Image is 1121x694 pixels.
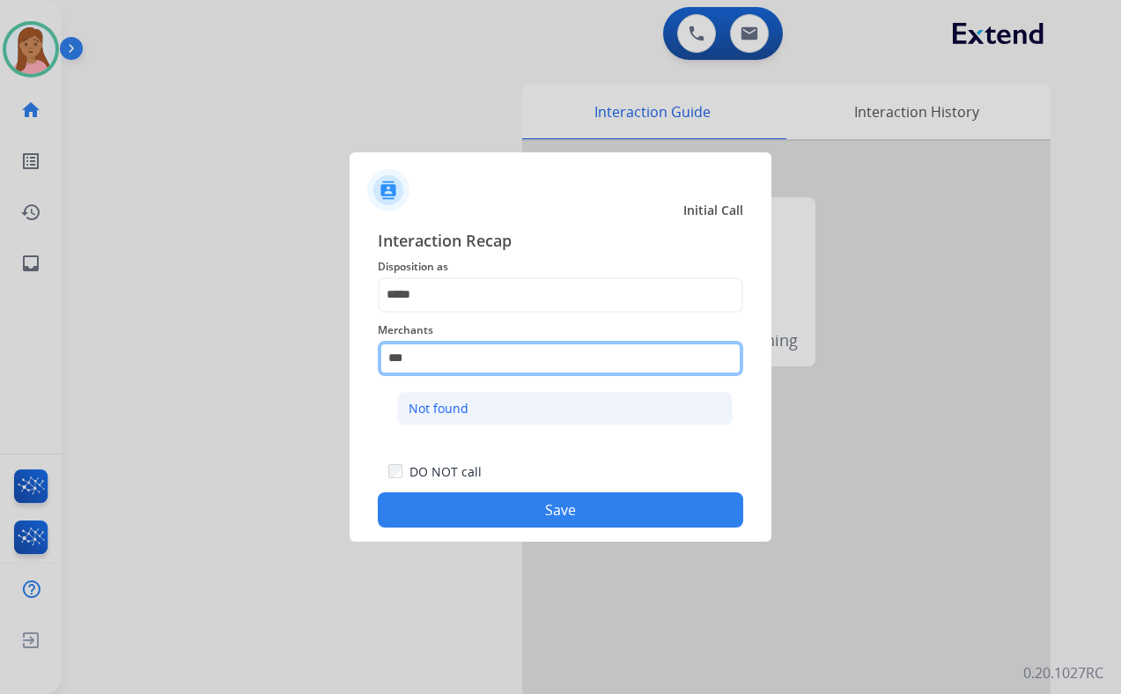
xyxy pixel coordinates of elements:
button: Save [378,492,743,528]
span: Initial Call [683,202,743,219]
span: Disposition as [378,256,743,277]
div: Not found [409,400,468,417]
label: DO NOT call [409,463,482,481]
span: Interaction Recap [378,228,743,256]
p: 0.20.1027RC [1023,662,1103,683]
img: contactIcon [367,169,409,211]
span: Merchants [378,320,743,341]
